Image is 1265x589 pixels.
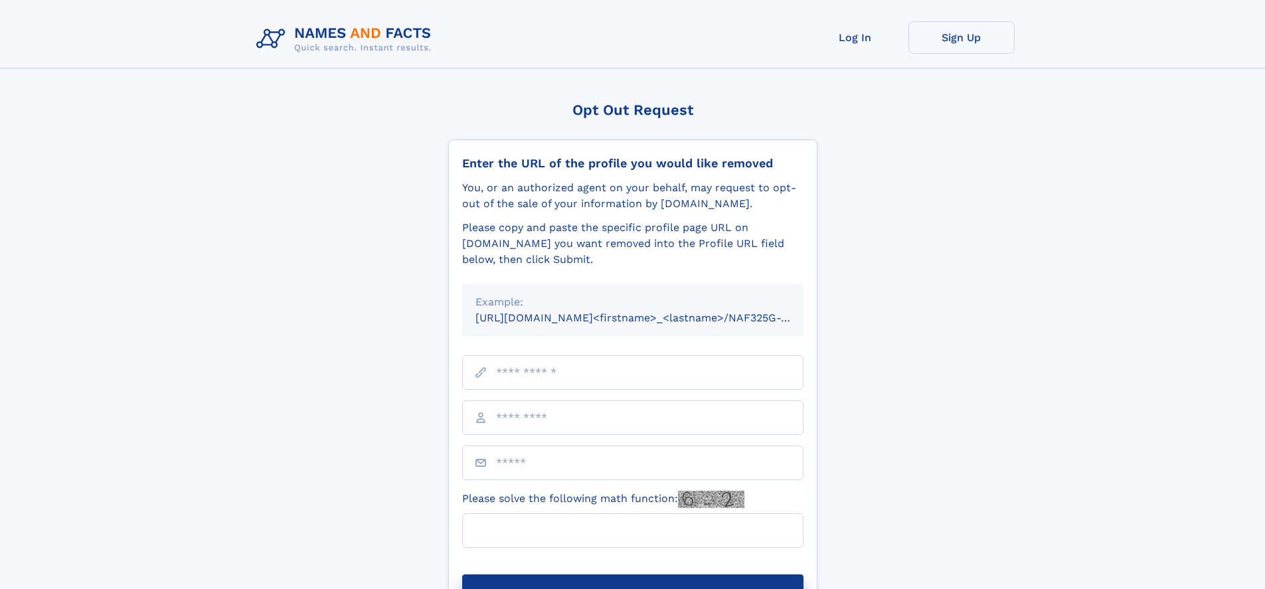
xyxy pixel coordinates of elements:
[462,156,803,171] div: Enter the URL of the profile you would like removed
[802,21,908,54] a: Log In
[462,491,744,508] label: Please solve the following math function:
[462,220,803,268] div: Please copy and paste the specific profile page URL on [DOMAIN_NAME] you want removed into the Pr...
[448,102,817,118] div: Opt Out Request
[475,294,790,310] div: Example:
[462,180,803,212] div: You, or an authorized agent on your behalf, may request to opt-out of the sale of your informatio...
[908,21,1015,54] a: Sign Up
[251,21,442,57] img: Logo Names and Facts
[475,311,829,324] small: [URL][DOMAIN_NAME]<firstname>_<lastname>/NAF325G-xxxxxxxx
